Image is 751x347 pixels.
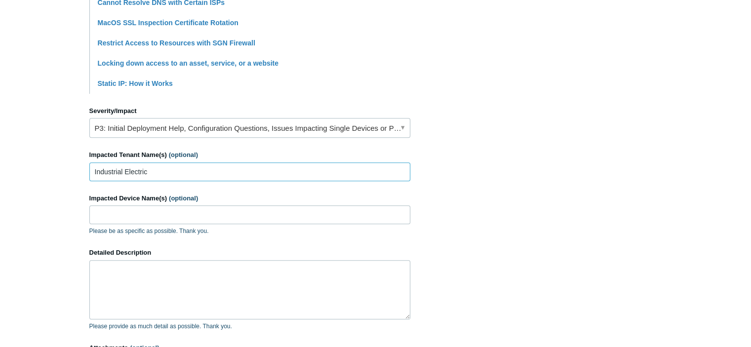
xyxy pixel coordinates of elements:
p: Please be as specific as possible. Thank you. [89,227,410,235]
p: Please provide as much detail as possible. Thank you. [89,322,410,331]
label: Impacted Device Name(s) [89,193,410,203]
a: P3: Initial Deployment Help, Configuration Questions, Issues Impacting Single Devices or Past Out... [89,118,410,138]
label: Detailed Description [89,248,410,258]
a: Static IP: How it Works [98,79,173,87]
a: Locking down access to an asset, service, or a website [98,59,278,67]
label: Impacted Tenant Name(s) [89,150,410,160]
a: MacOS SSL Inspection Certificate Rotation [98,19,238,27]
span: (optional) [169,151,198,158]
a: Restrict Access to Resources with SGN Firewall [98,39,255,47]
label: Severity/Impact [89,106,410,116]
span: (optional) [169,194,198,202]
